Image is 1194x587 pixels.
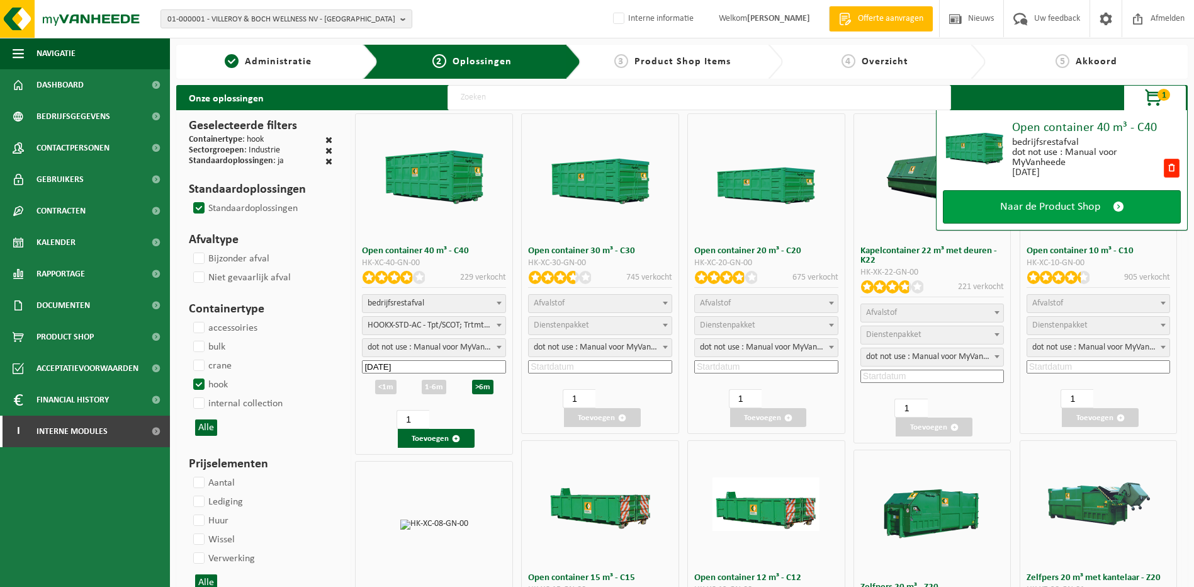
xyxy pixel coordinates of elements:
span: Dashboard [37,69,84,101]
input: Startdatum [694,360,838,373]
span: 1 [225,54,239,68]
h3: Kapelcontainer 22 m³ met deuren - K22 [860,246,1005,265]
a: 5Akkoord [992,54,1181,69]
span: Bedrijfsgegevens [37,101,110,132]
span: bedrijfsrestafval [362,294,506,313]
div: HK-XC-20-GN-00 [694,259,838,268]
div: dot not use : Manual voor MyVanheede [1012,147,1163,168]
img: HK-XZ-20-GN-00 [879,460,986,567]
h3: Open container 30 m³ - C30 [528,246,672,256]
span: Gebruikers [37,164,84,195]
span: dot not use : Manual voor MyVanheede [363,339,505,356]
input: 1 [397,410,429,429]
span: dot not use : Manual voor MyVanheede [695,339,838,356]
div: [DATE] [1012,168,1163,178]
h3: Afvaltype [189,231,332,249]
div: : ja [189,157,284,168]
span: Dienstenpakket [534,321,589,330]
img: HK-XC-12-GN-00 [712,477,819,531]
span: dot not use : Manual voor MyVanheede [1027,338,1171,357]
span: Afvalstof [534,299,565,308]
div: HK-XC-10-GN-00 [1027,259,1171,268]
input: Startdatum [1027,360,1171,373]
button: Toevoegen [1062,408,1139,427]
span: Documenten [37,290,90,321]
p: 229 verkocht [460,271,506,284]
p: 675 verkocht [792,271,838,284]
label: Standaardoplossingen [191,199,298,218]
span: I [13,416,24,447]
img: HK-XC-20-GN-00 [712,151,819,204]
h3: Geselecteerde filters [189,117,332,135]
span: Financial History [37,384,109,416]
span: dot not use : Manual voor MyVanheede [860,348,1005,367]
h3: Open container 15 m³ - C15 [528,573,672,583]
label: crane [191,356,232,375]
label: Wissel [191,530,235,549]
img: HK-XC-15-GN-00 [547,477,654,531]
span: HOOKX-STD-AC - Tpt/SCOT; Trtmt/wu - Exchange (SP-M-000006) [362,316,506,335]
span: Oplossingen [453,57,512,67]
input: 1 [729,389,762,408]
span: 4 [842,54,855,68]
h3: Zelfpers 20 m³ met kantelaar - Z20 [1027,573,1171,583]
span: Contracten [37,195,86,227]
button: Toevoegen [398,429,475,448]
label: Niet gevaarlijk afval [191,268,291,287]
span: Dienstenpakket [866,330,921,339]
label: bulk [191,338,225,356]
span: Offerte aanvragen [855,13,926,25]
span: 1 [1157,89,1170,101]
span: Sectorgroepen [189,145,244,155]
img: HK-XC-08-GN-00 [400,520,468,530]
span: dot not use : Manual voor MyVanheede [861,348,1004,366]
span: Akkoord [1076,57,1117,67]
input: 1 [894,399,927,418]
p: 745 verkocht [626,271,672,284]
span: Overzicht [862,57,908,67]
img: HK-XC-30-GN-00 [547,151,654,204]
div: Open container 40 m³ - C40 [1012,122,1181,134]
a: 3Product Shop Items [587,54,758,69]
span: Navigatie [37,38,76,69]
img: HK-XK-22-GN-00 [879,151,986,204]
label: Bijzonder afval [191,249,269,268]
span: Naar de Product Shop [1000,200,1100,214]
p: 221 verkocht [958,280,1004,293]
div: >6m [472,380,493,394]
button: 01-000001 - VILLEROY & BOCH WELLNESS NV - [GEOGRAPHIC_DATA] [161,9,412,28]
span: Product Shop Items [634,57,731,67]
a: 4Overzicht [789,54,960,69]
button: 1 [1124,85,1186,110]
h2: Onze oplossingen [176,85,276,110]
h3: Open container 20 m³ - C20 [694,246,838,256]
button: Toevoegen [896,418,972,436]
a: 1Administratie [183,54,353,69]
label: Interne informatie [611,9,694,28]
span: 01-000001 - VILLEROY & BOCH WELLNESS NV - [GEOGRAPHIC_DATA] [167,10,395,29]
span: HOOKX-STD-AC - Tpt/SCOT; Trtmt/wu - Exchange (SP-M-000006) [363,317,505,334]
div: HK-XC-30-GN-00 [528,259,672,268]
input: 1 [1061,389,1093,408]
label: internal collection [191,394,283,413]
a: Naar de Product Shop [943,190,1181,224]
span: Standaardoplossingen [189,156,273,166]
div: : Industrie [189,146,280,157]
input: Zoeken [448,85,951,110]
span: bedrijfsrestafval [363,295,505,312]
a: Offerte aanvragen [829,6,933,31]
button: Toevoegen [730,408,807,427]
strong: [PERSON_NAME] [747,14,810,23]
label: Aantal [191,474,235,493]
span: Dienstenpakket [1032,321,1088,330]
button: Alle [195,419,217,436]
h3: Open container 40 m³ - C40 [362,246,506,256]
input: Startdatum [362,360,506,373]
input: 1 [563,389,595,408]
span: dot not use : Manual voor MyVanheede [528,338,672,357]
span: 2 [432,54,446,68]
label: Verwerking [191,549,255,568]
div: <1m [375,380,397,394]
span: Contactpersonen [37,132,110,164]
span: Containertype [189,135,242,144]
